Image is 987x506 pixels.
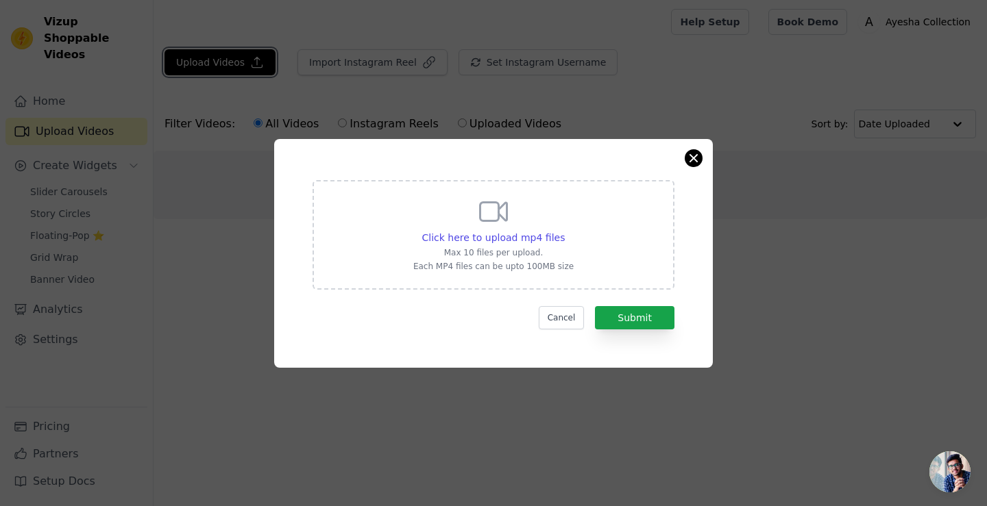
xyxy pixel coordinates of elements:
button: Close modal [685,150,702,166]
p: Each MP4 files can be upto 100MB size [413,261,574,272]
a: Open chat [929,451,971,492]
p: Max 10 files per upload. [413,247,574,258]
button: Submit [595,306,674,329]
span: Click here to upload mp4 files [422,232,565,243]
button: Cancel [539,306,585,329]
